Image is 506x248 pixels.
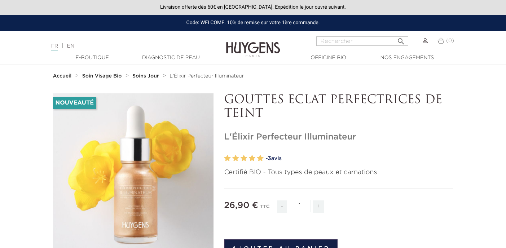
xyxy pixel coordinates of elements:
input: Rechercher [316,36,408,46]
input: Quantité [289,200,311,212]
a: Soins Jour [132,73,160,79]
i:  [397,35,405,44]
a: Nos engagements [371,54,443,62]
img: Huygens [226,30,280,58]
div: | [48,42,206,50]
strong: Accueil [53,74,72,79]
p: Certifié BIO - Tous types de peaux et carnations [224,168,453,177]
a: L'Élixir Perfecteur Illuminateur [170,73,244,79]
a: Soin Visage Bio [82,73,124,79]
h1: L'Élixir Perfecteur Illuminateur [224,132,453,142]
li: Nouveauté [53,97,96,109]
button:  [395,34,408,44]
label: 5 [257,153,264,164]
a: -3avis [266,153,453,164]
label: 2 [232,153,239,164]
span: - [277,200,287,213]
strong: Soin Visage Bio [82,74,122,79]
span: 26,90 € [224,201,259,210]
a: Officine Bio [292,54,365,62]
div: TTC [260,199,269,218]
p: GOUTTES ECLAT PERFECTRICES DE TEINT [224,93,453,121]
span: + [313,200,324,213]
strong: Soins Jour [132,74,159,79]
span: L'Élixir Perfecteur Illuminateur [170,74,244,79]
span: (0) [446,38,454,43]
label: 1 [224,153,231,164]
a: EN [67,44,74,49]
span: 3 [268,156,271,161]
a: Accueil [53,73,73,79]
label: 3 [241,153,247,164]
a: FR [51,44,58,51]
a: E-Boutique [56,54,128,62]
label: 4 [249,153,255,164]
a: Diagnostic de peau [135,54,207,62]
